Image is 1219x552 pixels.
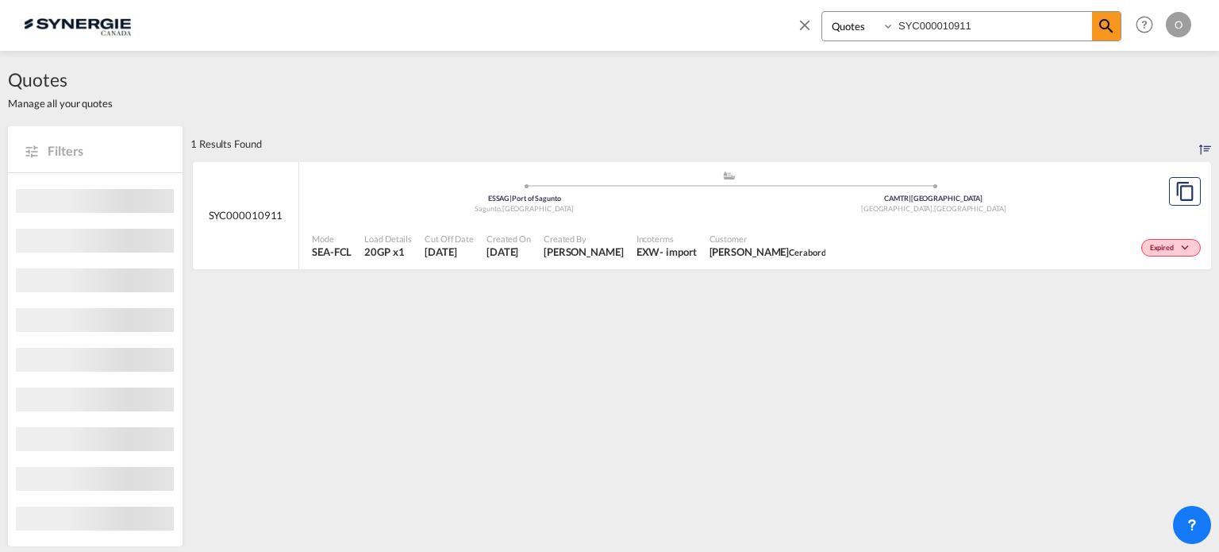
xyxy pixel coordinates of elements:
[502,204,574,213] span: [GEOGRAPHIC_DATA]
[425,245,474,259] span: 30 Apr 2025
[1141,239,1201,257] div: Change Status Here
[312,233,352,245] span: Mode
[894,12,1092,40] input: Enter Quotation Number
[789,247,825,257] span: Cerabord
[796,16,813,33] md-icon: icon-close
[475,204,502,213] span: Sagunto
[8,67,113,92] span: Quotes
[425,233,474,245] span: Cut Off Date
[1092,12,1121,41] span: icon-magnify
[720,172,739,179] md-icon: assets/icons/custom/ship-fill.svg
[486,233,531,245] span: Created On
[364,245,412,259] span: 20GP x 1
[709,233,826,245] span: Customer
[193,162,1211,270] div: SYC000010911 assets/icons/custom/ship-fill.svgassets/icons/custom/roll-o-plane.svgOriginPort of S...
[1166,12,1191,37] div: O
[1178,244,1197,253] md-icon: icon-chevron-down
[8,96,113,110] span: Manage all your quotes
[1150,243,1178,254] span: Expired
[544,245,624,259] span: Karen Mercier
[488,194,561,203] span: ESSAG Port of Sagunto
[1175,182,1194,201] md-icon: assets/icons/custom/copyQuote.svg
[861,204,934,213] span: [GEOGRAPHIC_DATA]
[1131,11,1158,38] span: Help
[636,233,697,245] span: Incoterms
[636,245,697,259] div: EXW import
[364,233,412,245] span: Load Details
[636,245,660,259] div: EXW
[909,194,911,203] span: |
[934,204,1006,213] span: [GEOGRAPHIC_DATA]
[24,7,131,43] img: 1f56c880d42311ef80fc7dca854c8e59.png
[933,204,934,213] span: ,
[544,233,624,245] span: Created By
[796,11,821,49] span: icon-close
[1199,126,1211,161] div: Sort by: Created On
[884,194,983,203] span: CAMTR [GEOGRAPHIC_DATA]
[501,204,502,213] span: ,
[1131,11,1166,40] div: Help
[709,245,826,259] span: Normand Poulin Cerabord
[659,245,696,259] div: - import
[486,245,531,259] span: 30 Apr 2025
[209,208,283,222] span: SYC000010911
[48,142,167,160] span: Filters
[190,126,262,161] div: 1 Results Found
[312,245,352,259] span: SEA-FCL
[1097,17,1116,36] md-icon: icon-magnify
[1169,177,1201,206] button: Copy Quote
[510,194,512,203] span: |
